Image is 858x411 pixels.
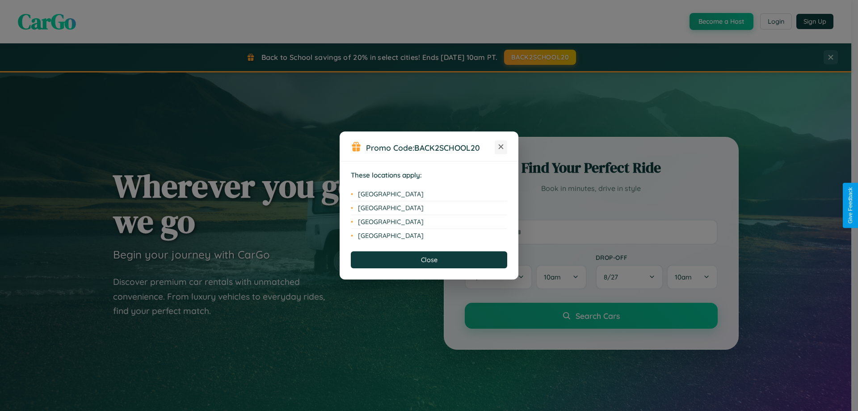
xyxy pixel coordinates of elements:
li: [GEOGRAPHIC_DATA] [351,215,507,229]
li: [GEOGRAPHIC_DATA] [351,201,507,215]
h3: Promo Code: [366,143,495,153]
li: [GEOGRAPHIC_DATA] [351,229,507,242]
button: Close [351,251,507,268]
div: Give Feedback [847,187,854,224]
strong: These locations apply: [351,171,422,179]
li: [GEOGRAPHIC_DATA] [351,187,507,201]
b: BACK2SCHOOL20 [414,143,480,153]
